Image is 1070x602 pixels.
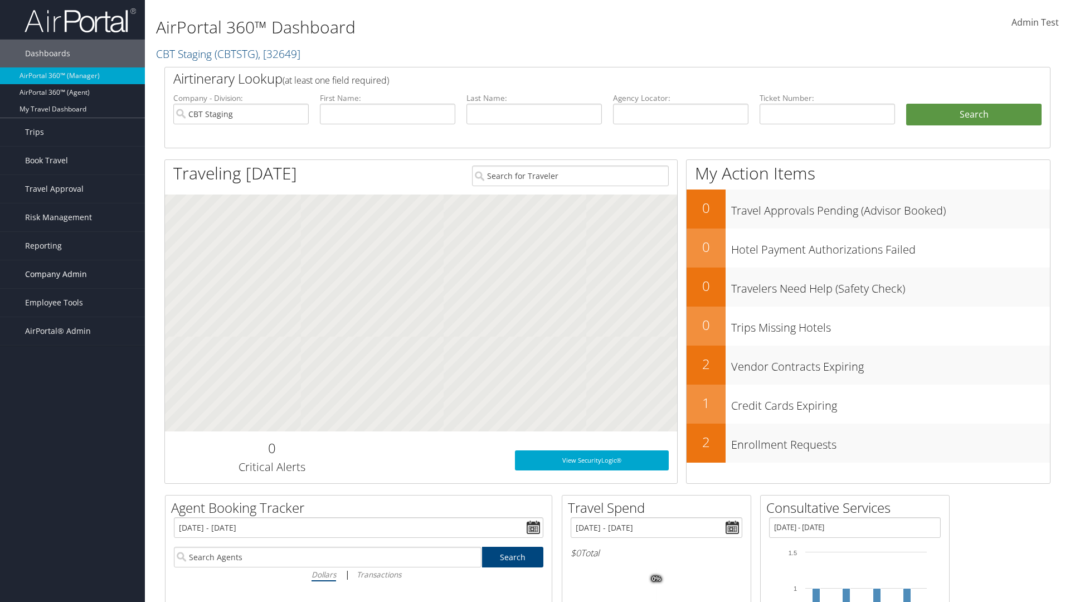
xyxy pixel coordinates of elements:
a: CBT Staging [156,46,300,61]
h3: Hotel Payment Authorizations Failed [731,236,1050,258]
h3: Critical Alerts [173,459,370,475]
h3: Credit Cards Expiring [731,392,1050,414]
input: Search for Traveler [472,166,669,186]
i: Dollars [312,569,336,580]
span: AirPortal® Admin [25,317,91,345]
i: Transactions [357,569,401,580]
a: 0Hotel Payment Authorizations Failed [687,229,1050,268]
label: Company - Division: [173,93,309,104]
h2: 1 [687,394,726,412]
a: Admin Test [1011,6,1059,40]
span: Trips [25,118,44,146]
span: Risk Management [25,203,92,231]
h3: Enrollment Requests [731,431,1050,453]
h2: 0 [687,315,726,334]
a: 0Travelers Need Help (Safety Check) [687,268,1050,307]
input: Search Agents [174,547,481,567]
label: First Name: [320,93,455,104]
h2: 0 [173,439,370,458]
img: airportal-logo.png [25,7,136,33]
a: 1Credit Cards Expiring [687,385,1050,424]
span: , [ 32649 ] [258,46,300,61]
span: Book Travel [25,147,68,174]
h2: 2 [687,355,726,373]
tspan: 1.5 [789,550,797,556]
h2: Travel Spend [568,498,751,517]
span: Admin Test [1011,16,1059,28]
h1: Traveling [DATE] [173,162,297,185]
h3: Travelers Need Help (Safety Check) [731,275,1050,297]
span: $0 [571,547,581,559]
h2: 2 [687,433,726,452]
h2: Agent Booking Tracker [171,498,552,517]
h3: Trips Missing Hotels [731,314,1050,336]
a: View SecurityLogic® [515,450,669,470]
button: Search [906,104,1042,126]
h2: 0 [687,276,726,295]
span: (at least one field required) [283,74,389,86]
h2: 0 [687,198,726,217]
a: 0Trips Missing Hotels [687,307,1050,346]
span: Company Admin [25,260,87,288]
div: | [174,567,543,581]
tspan: 0% [652,576,661,582]
a: Search [482,547,544,567]
h6: Total [571,547,742,559]
label: Agency Locator: [613,93,748,104]
span: Reporting [25,232,62,260]
span: ( CBTSTG ) [215,46,258,61]
h2: Airtinerary Lookup [173,69,968,88]
label: Last Name: [466,93,602,104]
a: 2Enrollment Requests [687,424,1050,463]
a: 0Travel Approvals Pending (Advisor Booked) [687,190,1050,229]
a: 2Vendor Contracts Expiring [687,346,1050,385]
h1: AirPortal 360™ Dashboard [156,16,758,39]
h1: My Action Items [687,162,1050,185]
tspan: 1 [794,585,797,592]
span: Employee Tools [25,289,83,317]
span: Dashboards [25,40,70,67]
label: Ticket Number: [760,93,895,104]
h2: 0 [687,237,726,256]
h3: Vendor Contracts Expiring [731,353,1050,375]
span: Travel Approval [25,175,84,203]
h2: Consultative Services [766,498,949,517]
h3: Travel Approvals Pending (Advisor Booked) [731,197,1050,219]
